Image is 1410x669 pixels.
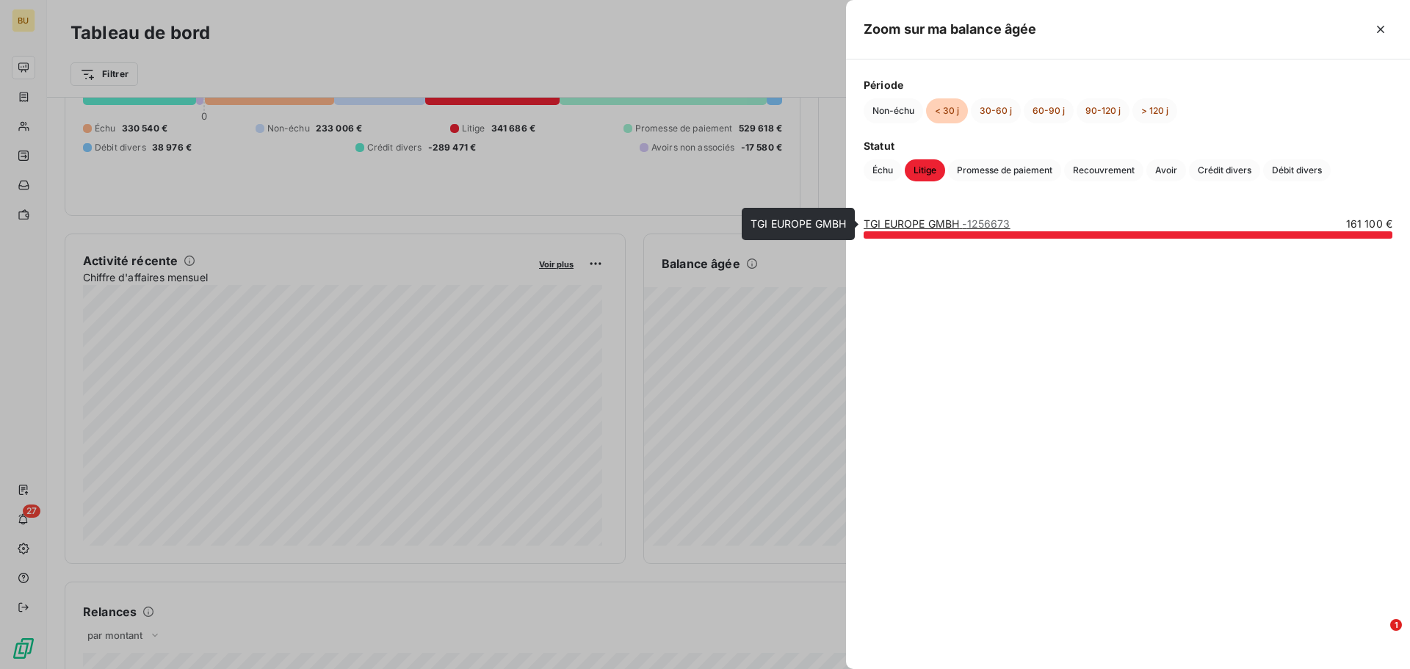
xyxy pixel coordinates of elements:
[926,98,968,123] button: < 30 j
[1263,159,1331,181] button: Débit divers
[948,159,1061,181] button: Promesse de paiement
[864,77,1392,93] span: Période
[751,217,846,230] span: TGI EUROPE GMBH
[971,98,1021,123] button: 30-60 j
[1189,159,1260,181] button: Crédit divers
[962,217,1010,230] span: - 1256673
[864,19,1037,40] h5: Zoom sur ma balance âgée
[1346,217,1392,231] span: 161 100 €
[864,98,923,123] button: Non-échu
[1360,619,1395,654] iframe: Intercom live chat
[1077,98,1129,123] button: 90-120 j
[1390,619,1402,631] span: 1
[905,159,945,181] button: Litige
[864,138,1392,153] span: Statut
[1132,98,1177,123] button: > 120 j
[1146,159,1186,181] button: Avoir
[864,217,1010,230] a: TGI EUROPE GMBH
[864,159,902,181] button: Échu
[1064,159,1143,181] button: Recouvrement
[1024,98,1074,123] button: 60-90 j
